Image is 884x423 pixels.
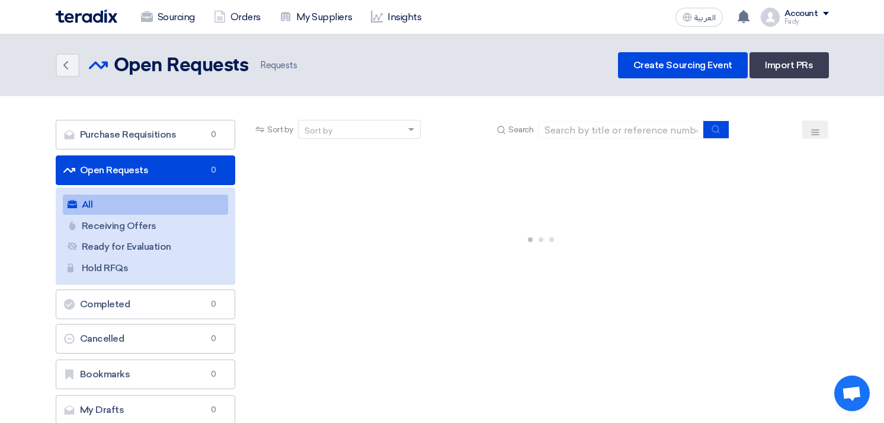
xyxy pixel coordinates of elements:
a: Sourcing [132,4,204,30]
h2: Open Requests [114,54,249,78]
a: Orders [204,4,270,30]
a: Hold RFQs [63,258,229,278]
a: Purchase Requisitions0 [56,120,236,150]
div: Account [784,9,818,19]
a: Insights [361,4,431,30]
a: Cancelled0 [56,324,236,354]
input: Search by title or reference number [538,121,704,139]
a: Receiving Offers [63,216,229,236]
a: All [63,195,229,215]
span: 0 [206,333,220,345]
button: العربية [675,8,723,27]
div: Fady [784,18,829,25]
a: Ready for Evaluation [63,237,229,257]
span: العربية [694,14,716,22]
img: Teradix logo [56,9,117,23]
a: Create Sourcing Event [618,52,748,78]
a: My Suppliers [270,4,361,30]
span: Sort by [267,123,293,136]
a: Open Requests0 [56,155,236,185]
span: 0 [206,298,220,310]
img: profile_test.png [761,8,780,27]
a: Completed0 [56,290,236,319]
span: Search [508,123,533,136]
span: 0 [206,164,220,176]
div: Open chat [834,376,870,411]
div: Sort by [305,125,332,137]
span: 0 [206,368,220,380]
span: 0 [206,129,220,141]
span: Requests [258,59,297,72]
a: Bookmarks0 [56,360,236,389]
span: 0 [206,404,220,416]
a: Import PRs [750,52,828,78]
